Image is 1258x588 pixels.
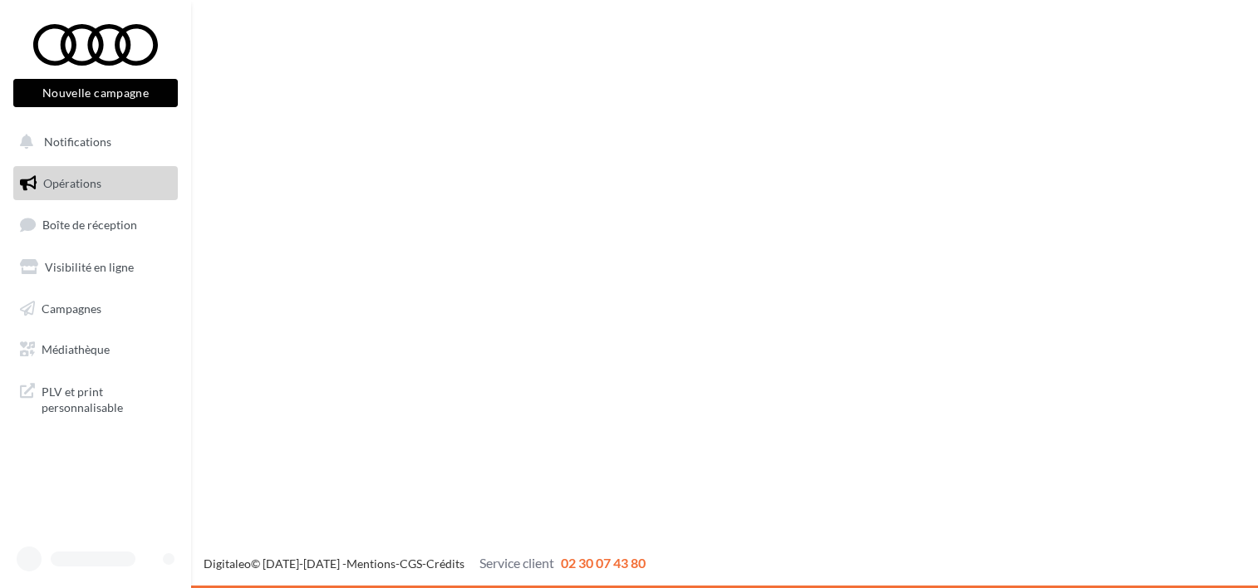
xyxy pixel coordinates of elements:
[42,218,137,232] span: Boîte de réception
[400,556,422,571] a: CGS
[43,176,101,190] span: Opérations
[10,166,181,201] a: Opérations
[561,555,646,571] span: 02 30 07 43 80
[44,135,111,149] span: Notifications
[42,301,101,315] span: Campagnes
[204,556,251,571] a: Digitaleo
[10,374,181,423] a: PLV et print personnalisable
[10,332,181,367] a: Médiathèque
[346,556,396,571] a: Mentions
[479,555,554,571] span: Service client
[204,556,646,571] span: © [DATE]-[DATE] - - -
[42,380,171,416] span: PLV et print personnalisable
[426,556,464,571] a: Crédits
[42,342,110,356] span: Médiathèque
[13,79,178,107] button: Nouvelle campagne
[10,250,181,285] a: Visibilité en ligne
[45,260,134,274] span: Visibilité en ligne
[10,125,174,159] button: Notifications
[10,292,181,326] a: Campagnes
[10,207,181,243] a: Boîte de réception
